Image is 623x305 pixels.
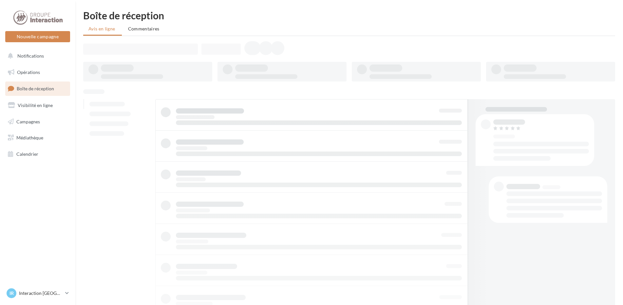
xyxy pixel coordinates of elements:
[4,81,71,96] a: Boîte de réception
[5,287,70,299] a: IR Interaction [GEOGRAPHIC_DATA]
[5,31,70,42] button: Nouvelle campagne
[16,118,40,124] span: Campagnes
[4,99,71,112] a: Visibilité en ligne
[4,65,71,79] a: Opérations
[4,115,71,129] a: Campagnes
[19,290,63,296] p: Interaction [GEOGRAPHIC_DATA]
[18,102,53,108] span: Visibilité en ligne
[4,131,71,145] a: Médiathèque
[17,53,44,59] span: Notifications
[128,26,160,31] span: Commentaires
[17,86,54,91] span: Boîte de réception
[4,49,69,63] button: Notifications
[16,135,43,140] span: Médiathèque
[9,290,14,296] span: IR
[83,10,615,20] div: Boîte de réception
[4,147,71,161] a: Calendrier
[16,151,38,157] span: Calendrier
[17,69,40,75] span: Opérations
